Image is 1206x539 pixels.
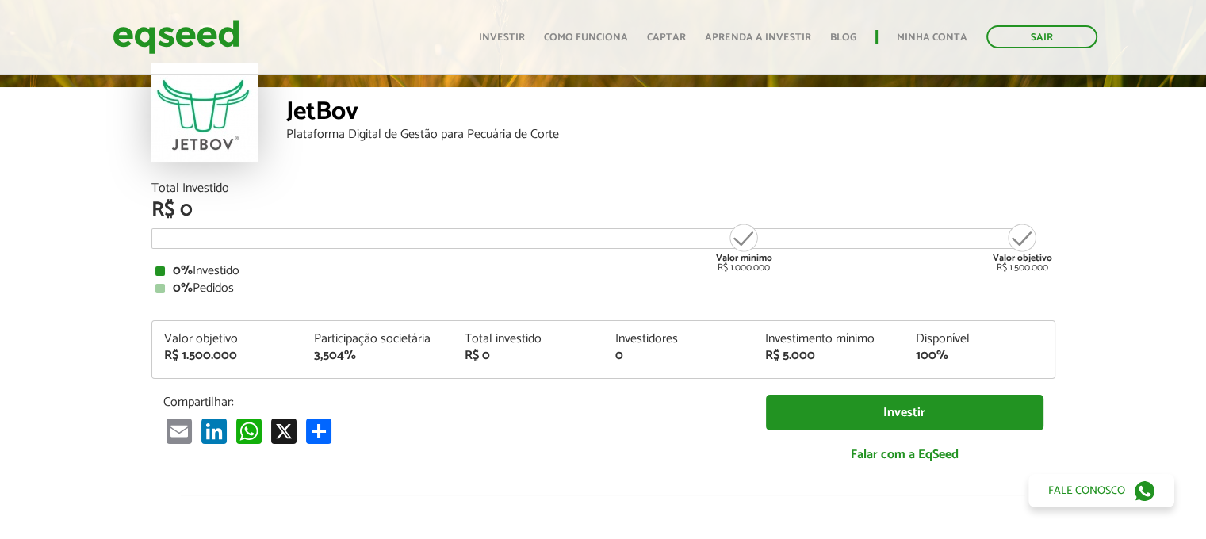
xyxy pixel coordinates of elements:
div: R$ 0 [151,200,1055,220]
a: Investir [766,395,1043,430]
strong: Valor mínimo [716,250,772,266]
div: Pedidos [155,282,1051,295]
div: Plataforma Digital de Gestão para Pecuária de Corte [286,128,1055,141]
a: Aprenda a investir [705,32,811,43]
div: Disponível [916,333,1043,346]
div: R$ 1.500.000 [993,222,1052,273]
a: Sair [986,25,1097,48]
div: 100% [916,350,1043,362]
img: EqSeed [113,16,239,58]
a: X [268,418,300,444]
a: Falar com a EqSeed [766,438,1043,471]
a: Blog [830,32,856,43]
p: Compartilhar: [163,395,742,410]
div: Total investido [465,333,592,346]
a: Investir [479,32,525,43]
a: Como funciona [544,32,628,43]
a: Email [163,418,195,444]
strong: Valor objetivo [993,250,1052,266]
a: Fale conosco [1028,474,1174,507]
div: R$ 1.000.000 [714,222,774,273]
div: 0 [614,350,741,362]
strong: 0% [173,277,193,299]
strong: 0% [173,260,193,281]
div: Participação societária [314,333,441,346]
a: WhatsApp [233,418,265,444]
a: Minha conta [897,32,967,43]
div: R$ 0 [465,350,592,362]
a: LinkedIn [198,418,230,444]
div: 3,504% [314,350,441,362]
div: Total Investido [151,182,1055,195]
div: Investimento mínimo [765,333,892,346]
div: JetBov [286,99,1055,128]
div: Investido [155,265,1051,277]
a: Captar [647,32,686,43]
div: Investidores [614,333,741,346]
div: R$ 5.000 [765,350,892,362]
div: R$ 1.500.000 [164,350,291,362]
div: Valor objetivo [164,333,291,346]
a: Compartilhar [303,418,335,444]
